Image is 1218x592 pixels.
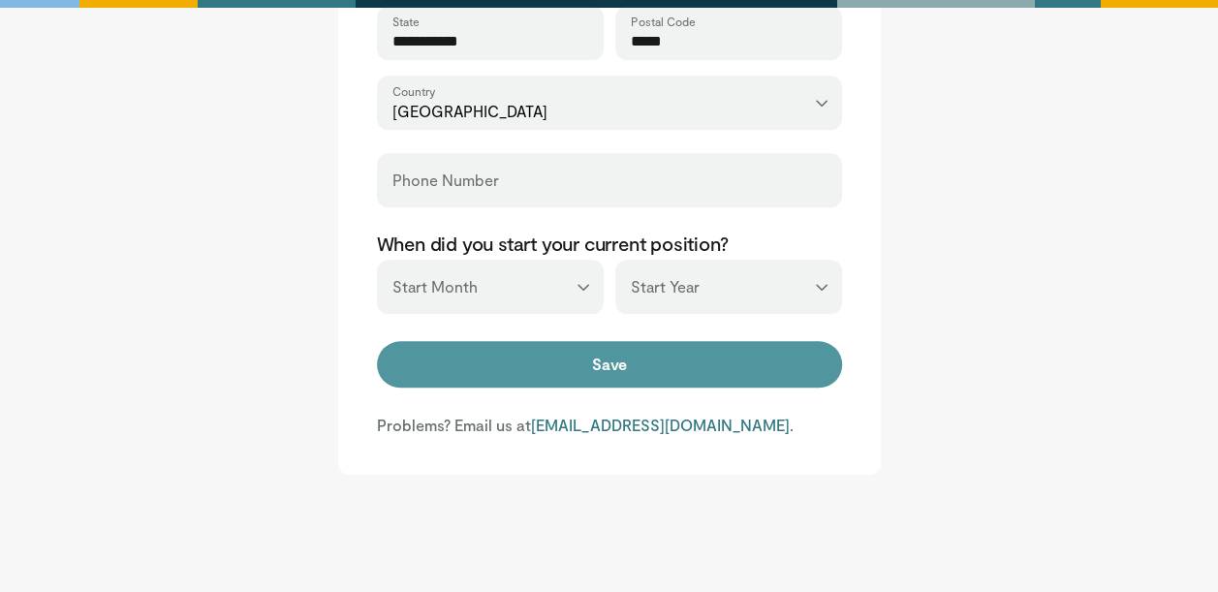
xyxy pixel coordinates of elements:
label: Postal Code [631,14,696,29]
label: State [392,14,420,29]
p: When did you start your current position? [377,231,842,256]
p: Problems? Email us at . [377,415,842,436]
label: Phone Number [392,161,499,200]
a: [EMAIL_ADDRESS][DOMAIN_NAME] [531,416,790,434]
button: Save [377,341,842,388]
